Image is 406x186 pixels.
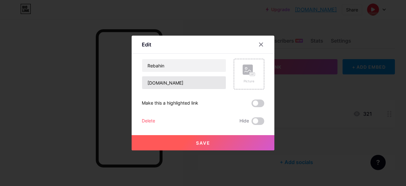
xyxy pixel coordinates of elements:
input: URL [142,76,226,89]
div: Make this a highlighted link [142,100,198,107]
span: Save [196,140,210,146]
input: Title [142,59,226,72]
div: Delete [142,117,155,125]
span: Hide [239,117,249,125]
button: Save [132,135,274,150]
div: Picture [243,79,255,84]
div: Edit [142,41,151,48]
